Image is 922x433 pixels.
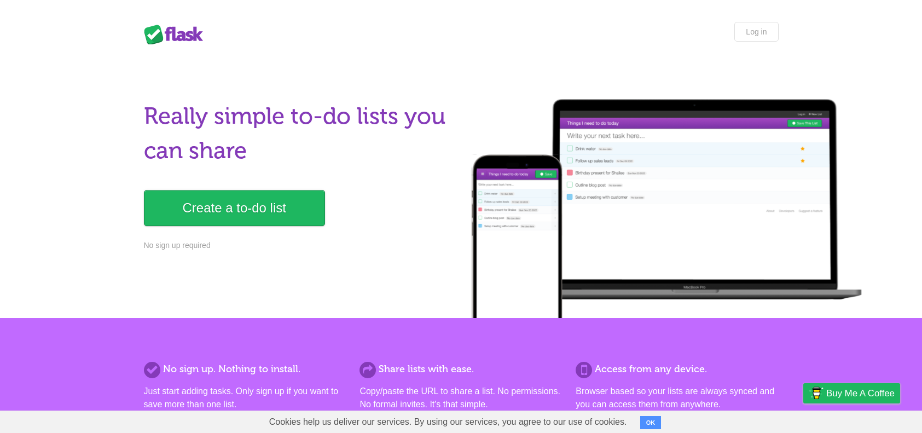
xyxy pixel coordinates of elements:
h2: No sign up. Nothing to install. [144,362,346,377]
h1: Really simple to-do lists you can share [144,99,455,168]
span: Buy me a coffee [826,384,895,403]
div: Flask Lists [144,25,210,44]
h2: Share lists with ease. [359,362,562,377]
a: Buy me a coffee [803,383,900,403]
p: Browser based so your lists are always synced and you can access them from anywhere. [576,385,778,411]
p: Copy/paste the URL to share a list. No permissions. No formal invites. It's that simple. [359,385,562,411]
a: Log in [734,22,778,42]
img: Buy me a coffee [809,384,824,402]
span: Cookies help us deliver our services. By using our services, you agree to our use of cookies. [258,411,638,433]
button: OK [640,416,662,429]
h2: Access from any device. [576,362,778,377]
p: Just start adding tasks. Only sign up if you want to save more than one list. [144,385,346,411]
a: Create a to-do list [144,190,325,226]
p: No sign up required [144,240,455,251]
